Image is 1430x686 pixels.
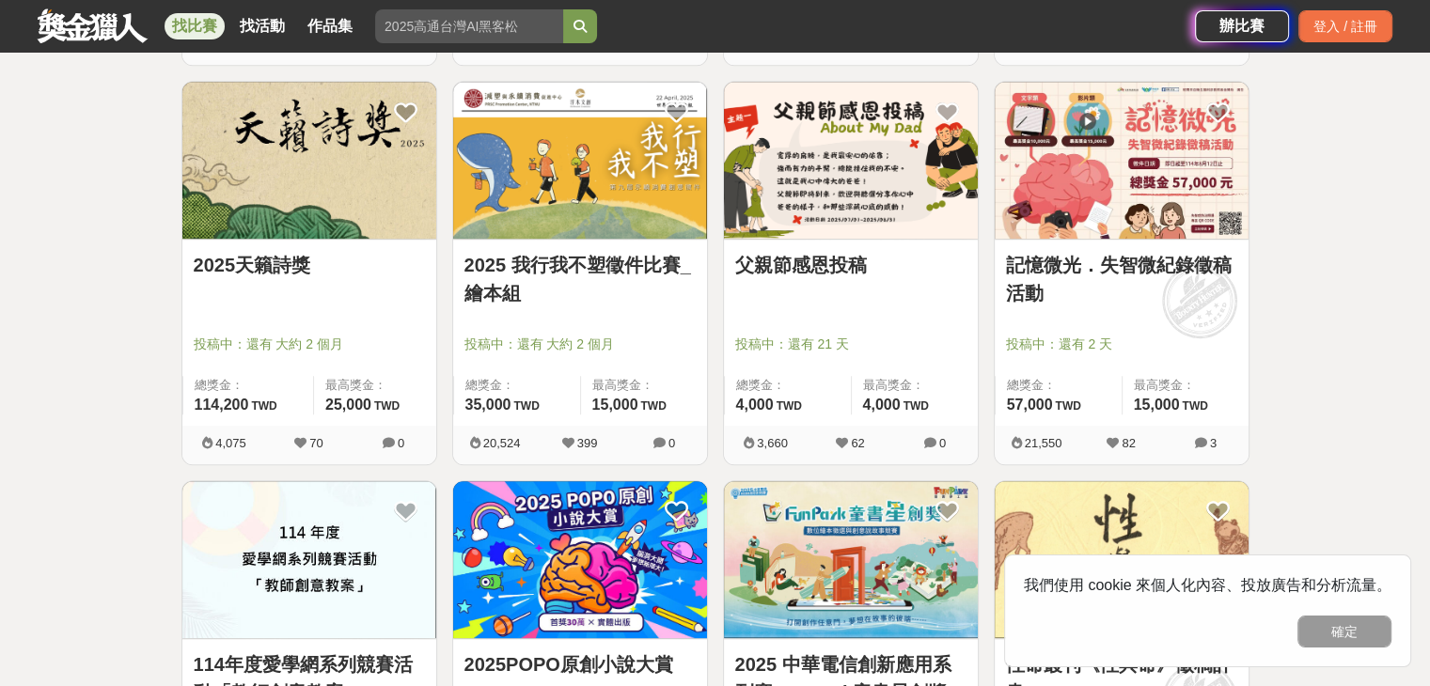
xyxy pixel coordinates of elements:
span: 0 [939,436,946,450]
span: 最高獎金： [592,376,696,395]
a: 2025POPO原創小說大賞 [464,650,696,678]
span: TWD [1182,399,1207,413]
a: 2025 我行我不塑徵件比賽_繪本組 [464,251,696,307]
img: Cover Image [182,82,436,239]
span: 投稿中：還有 大約 2 個月 [194,335,425,354]
span: 最高獎金： [325,376,425,395]
span: 總獎金： [736,376,840,395]
img: Cover Image [724,481,978,638]
span: 投稿中：還有 2 天 [1006,335,1237,354]
span: 0 [668,436,675,450]
span: TWD [1055,399,1080,413]
span: 25,000 [325,397,371,413]
span: 20,524 [483,436,521,450]
a: Cover Image [453,481,707,639]
span: 4,000 [863,397,901,413]
span: TWD [374,399,400,413]
span: 總獎金： [465,376,569,395]
a: Cover Image [995,82,1249,240]
span: 4,075 [215,436,246,450]
span: 0 [398,436,404,450]
img: Cover Image [995,481,1249,638]
a: Cover Image [724,481,978,639]
a: 2025天籟詩獎 [194,251,425,279]
a: 父親節感恩投稿 [735,251,966,279]
span: 投稿中：還有 21 天 [735,335,966,354]
span: 我們使用 cookie 來個人化內容、投放廣告和分析流量。 [1024,577,1391,593]
span: 35,000 [465,397,511,413]
a: Cover Image [724,82,978,240]
a: 辦比賽 [1195,10,1289,42]
span: 15,000 [1134,397,1180,413]
span: 21,550 [1025,436,1062,450]
span: 3 [1210,436,1217,450]
span: TWD [777,399,802,413]
span: 57,000 [1007,397,1053,413]
a: 找活動 [232,13,292,39]
span: 最高獎金： [1134,376,1237,395]
a: Cover Image [995,481,1249,639]
a: 作品集 [300,13,360,39]
span: TWD [904,399,929,413]
a: 記憶微光．失智微紀錄徵稿活動 [1006,251,1237,307]
span: 15,000 [592,397,638,413]
span: 最高獎金： [863,376,966,395]
input: 2025高通台灣AI黑客松 [375,9,563,43]
span: 82 [1122,436,1135,450]
span: TWD [251,399,276,413]
img: Cover Image [453,82,707,239]
span: 4,000 [736,397,774,413]
div: 登入 / 註冊 [1298,10,1392,42]
img: Cover Image [995,82,1249,239]
span: 399 [577,436,598,450]
span: 70 [309,436,322,450]
span: 3,660 [757,436,788,450]
a: Cover Image [182,481,436,639]
img: Cover Image [182,481,436,638]
a: Cover Image [182,82,436,240]
button: 確定 [1297,616,1391,647]
span: 投稿中：還有 大約 2 個月 [464,335,696,354]
span: TWD [640,399,666,413]
a: 找比賽 [165,13,225,39]
img: Cover Image [724,82,978,239]
span: 總獎金： [1007,376,1110,395]
img: Cover Image [453,481,707,638]
span: 114,200 [195,397,249,413]
a: Cover Image [453,82,707,240]
span: TWD [513,399,539,413]
span: 62 [851,436,864,450]
span: 總獎金： [195,376,302,395]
